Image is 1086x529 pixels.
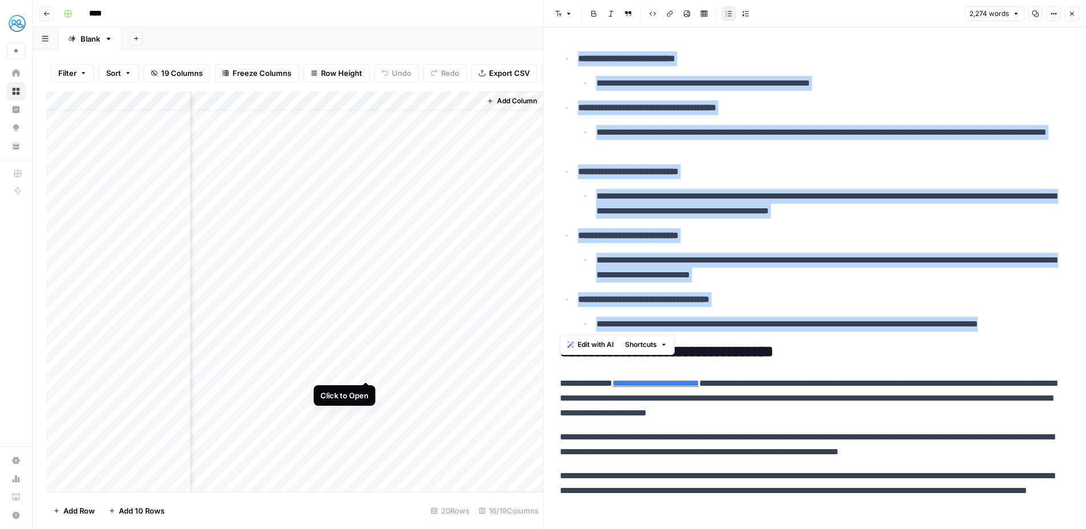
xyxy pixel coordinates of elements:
span: Add 10 Rows [119,505,165,516]
button: 2,274 words [964,6,1024,21]
button: Export CSV [471,64,537,82]
div: 16/19 Columns [474,502,543,520]
span: Sort [106,67,121,79]
a: Opportunities [7,119,25,137]
span: Edit with AI [578,340,614,350]
span: Filter [58,67,77,79]
a: Settings [7,451,25,470]
span: Shortcuts [625,340,657,350]
a: Browse [7,82,25,100]
button: Add 10 Rows [102,502,171,520]
button: Filter [51,64,94,82]
span: Redo [441,67,459,79]
span: 2,274 words [969,9,1009,19]
span: Undo [392,67,411,79]
button: Freeze Columns [215,64,299,82]
button: Workspace: MyHealthTeam [7,9,25,38]
button: Undo [374,64,419,82]
button: Shortcuts [620,337,672,352]
a: Insights [7,100,25,119]
button: Row Height [303,64,370,82]
a: Your Data [7,137,25,155]
button: Edit with AI [563,337,618,352]
div: Click to Open [320,390,368,401]
span: Add Row [63,505,95,516]
button: 19 Columns [143,64,210,82]
span: Add Column [497,96,537,106]
span: Row Height [321,67,362,79]
a: Usage [7,470,25,488]
div: Blank [81,33,100,45]
a: Home [7,64,25,82]
div: 20 Rows [426,502,474,520]
img: MyHealthTeam Logo [7,13,27,34]
button: Sort [99,64,139,82]
button: Add Column [482,94,542,108]
span: 19 Columns [161,67,203,79]
button: Redo [423,64,467,82]
span: Freeze Columns [233,67,291,79]
a: Learning Hub [7,488,25,506]
button: Help + Support [7,506,25,524]
button: Add Row [46,502,102,520]
a: Blank [58,27,122,50]
span: Export CSV [489,67,530,79]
